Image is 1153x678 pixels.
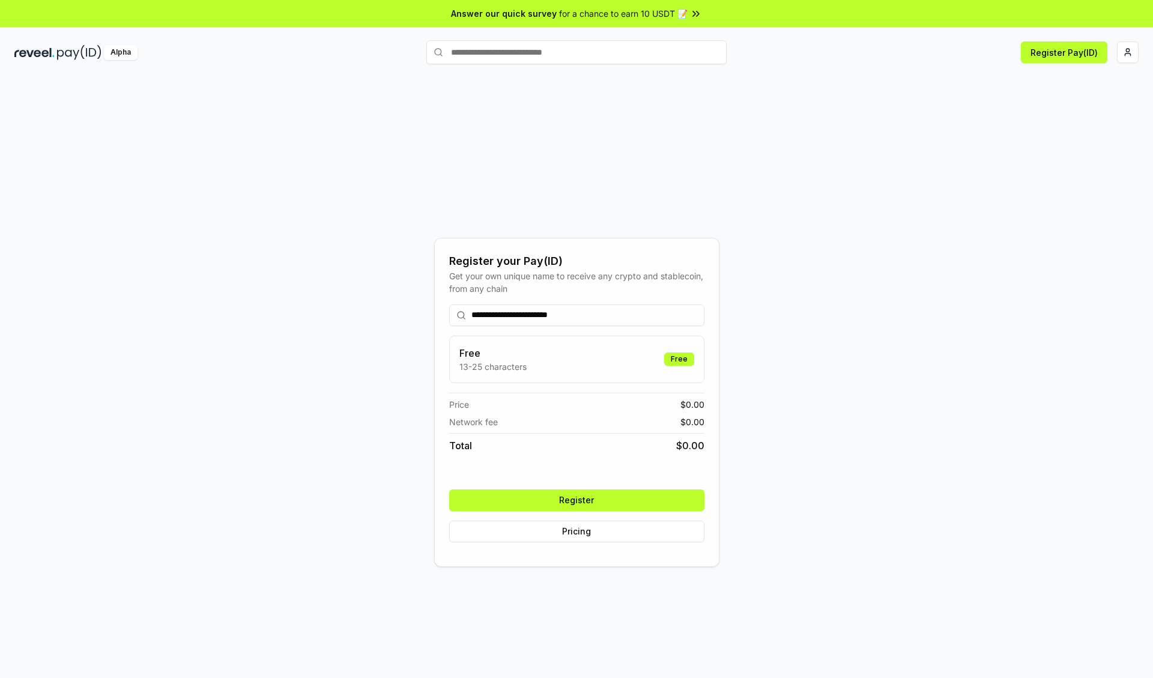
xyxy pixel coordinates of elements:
[449,253,704,270] div: Register your Pay(ID)
[664,353,694,366] div: Free
[459,346,527,360] h3: Free
[449,270,704,295] div: Get your own unique name to receive any crypto and stablecoin, from any chain
[680,398,704,411] span: $ 0.00
[559,7,688,20] span: for a chance to earn 10 USDT 📝
[1021,41,1107,63] button: Register Pay(ID)
[449,489,704,511] button: Register
[449,438,472,453] span: Total
[104,45,138,60] div: Alpha
[676,438,704,453] span: $ 0.00
[451,7,557,20] span: Answer our quick survey
[680,416,704,428] span: $ 0.00
[449,521,704,542] button: Pricing
[449,398,469,411] span: Price
[459,360,527,373] p: 13-25 characters
[449,416,498,428] span: Network fee
[57,45,101,60] img: pay_id
[14,45,55,60] img: reveel_dark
